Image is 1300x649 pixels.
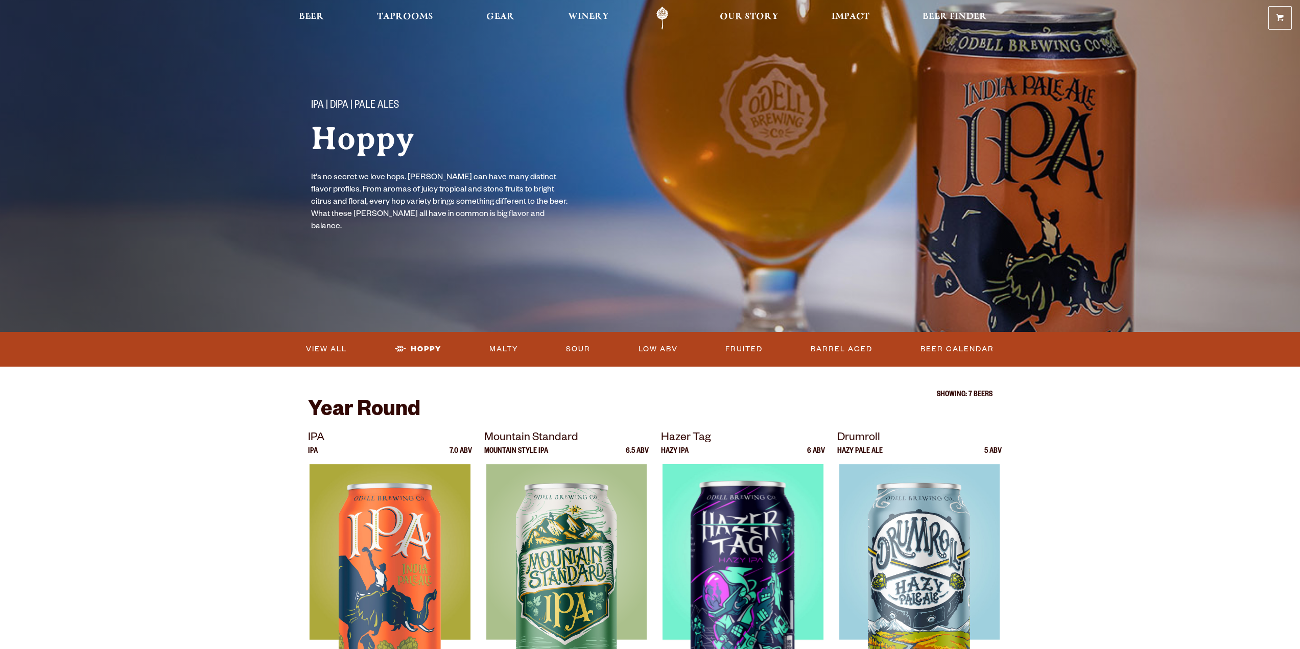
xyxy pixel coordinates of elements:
[450,448,472,464] p: 7.0 ABV
[484,448,548,464] p: Mountain Style IPA
[308,391,992,399] p: Showing: 7 Beers
[720,13,778,21] span: Our Story
[377,13,433,21] span: Taprooms
[568,13,609,21] span: Winery
[391,338,445,361] a: Hoppy
[825,7,876,30] a: Impact
[626,448,649,464] p: 6.5 ABV
[308,399,992,424] h2: Year Round
[480,7,521,30] a: Gear
[370,7,440,30] a: Taprooms
[292,7,330,30] a: Beer
[643,7,681,30] a: Odell Home
[916,7,994,30] a: Beer Finder
[486,13,514,21] span: Gear
[721,338,767,361] a: Fruited
[923,13,987,21] span: Beer Finder
[832,13,869,21] span: Impact
[485,338,523,361] a: Malty
[837,429,1002,448] p: Drumroll
[807,338,877,361] a: Barrel Aged
[299,13,324,21] span: Beer
[311,172,573,233] p: It's no secret we love hops. [PERSON_NAME] can have many distinct flavor profiles. From aromas of...
[807,448,825,464] p: 6 ABV
[837,448,883,464] p: Hazy Pale Ale
[302,338,351,361] a: View All
[311,121,630,156] h1: Hoppy
[634,338,682,361] a: Low ABV
[308,429,472,448] p: IPA
[661,429,825,448] p: Hazer Tag
[484,429,649,448] p: Mountain Standard
[311,100,399,113] span: IPA | DIPA | Pale Ales
[562,338,595,361] a: Sour
[916,338,998,361] a: Beer Calendar
[661,448,689,464] p: Hazy IPA
[984,448,1002,464] p: 5 ABV
[308,448,318,464] p: IPA
[713,7,785,30] a: Our Story
[561,7,616,30] a: Winery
